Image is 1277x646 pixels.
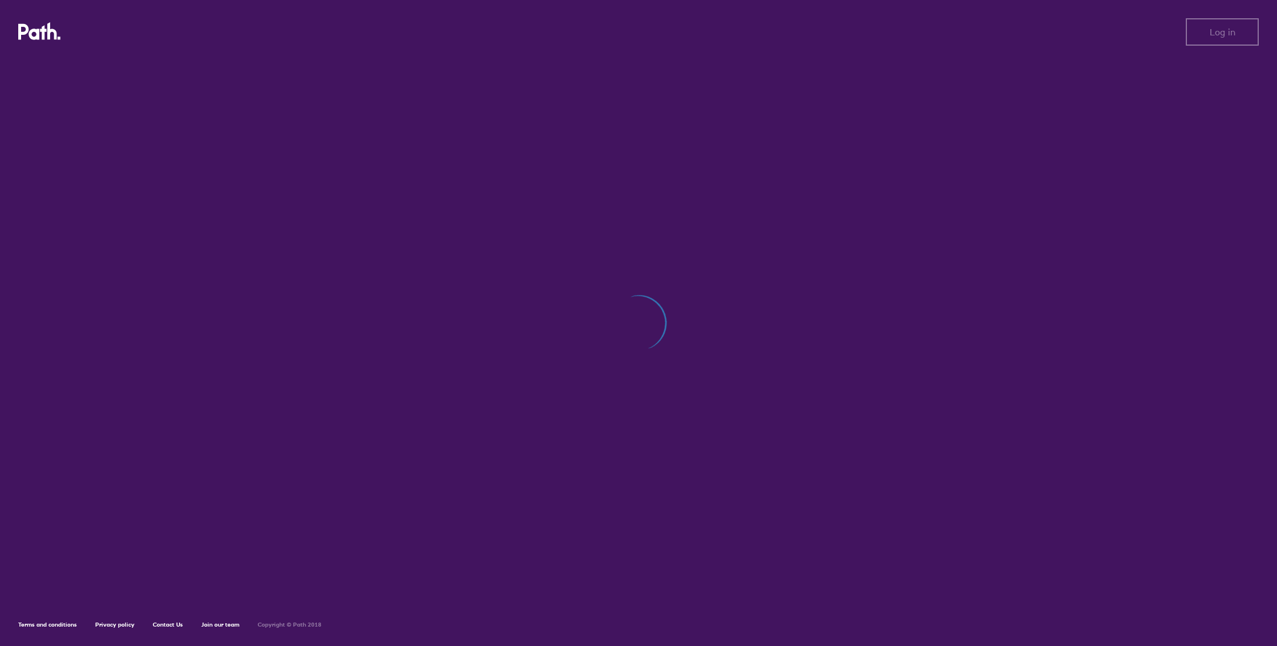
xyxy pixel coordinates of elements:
a: Privacy policy [95,621,135,628]
a: Join our team [201,621,239,628]
h6: Copyright © Path 2018 [258,621,322,628]
span: Log in [1210,27,1235,37]
button: Log in [1186,18,1259,46]
a: Contact Us [153,621,183,628]
a: Terms and conditions [18,621,77,628]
